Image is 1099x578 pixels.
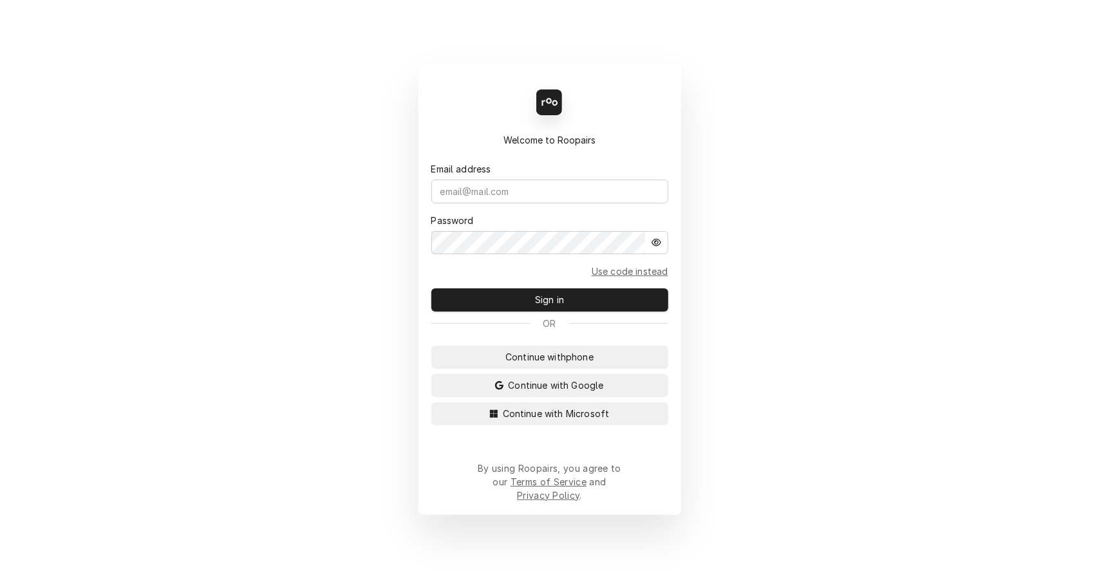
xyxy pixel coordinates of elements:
[431,374,668,397] button: Continue with Google
[505,378,606,392] span: Continue with Google
[431,346,668,369] button: Continue withphone
[431,288,668,312] button: Sign in
[532,293,567,306] span: Sign in
[500,407,612,420] span: Continue with Microsoft
[517,490,579,501] a: Privacy Policy
[431,214,474,227] label: Password
[431,180,668,203] input: email@mail.com
[431,317,668,330] div: Or
[478,461,622,502] div: By using Roopairs, you agree to our and .
[431,133,668,147] div: Welcome to Roopairs
[511,476,587,487] a: Terms of Service
[431,162,491,176] label: Email address
[592,265,668,278] a: Go to Email and code form
[431,402,668,425] button: Continue with Microsoft
[503,350,596,364] span: Continue with phone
